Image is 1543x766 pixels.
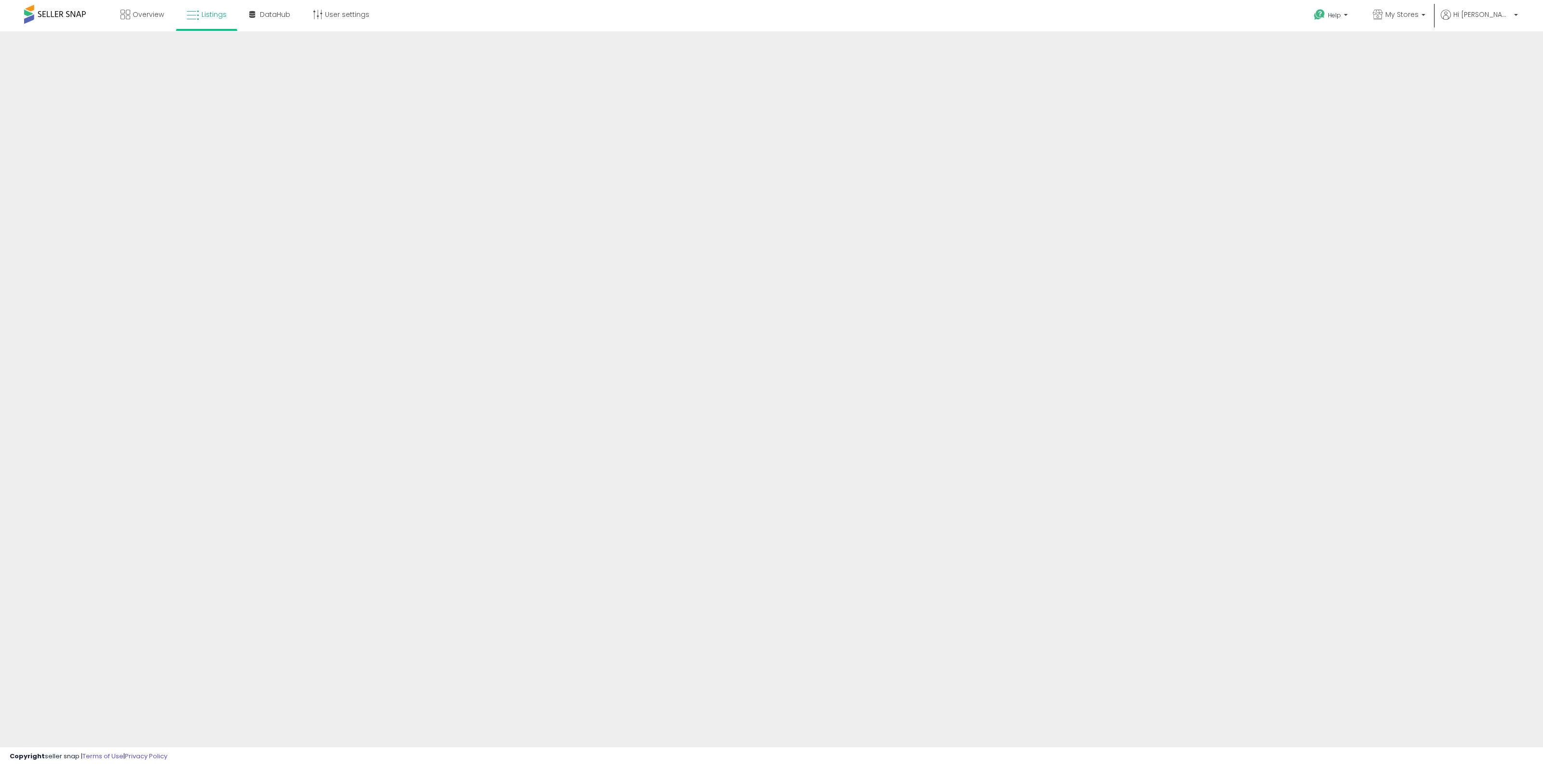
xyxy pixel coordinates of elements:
[133,10,164,19] span: Overview
[202,10,227,19] span: Listings
[1306,1,1357,31] a: Help
[1328,11,1341,19] span: Help
[260,10,290,19] span: DataHub
[1453,10,1511,19] span: Hi [PERSON_NAME]
[1441,10,1518,31] a: Hi [PERSON_NAME]
[1385,10,1419,19] span: My Stores
[1313,9,1326,21] i: Get Help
